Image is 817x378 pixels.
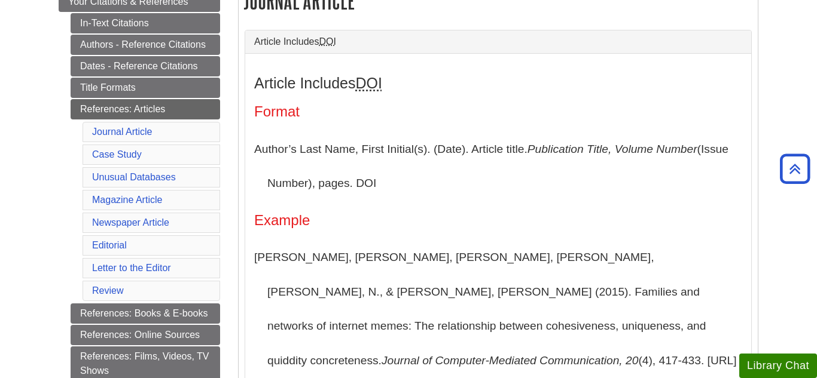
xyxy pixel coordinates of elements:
h4: Example [254,213,742,228]
a: Journal Article [92,127,153,137]
a: Magazine Article [92,195,162,205]
abbr: Digital Object Identifier. This is the string of numbers associated with a particular article. No... [356,75,382,91]
i: Journal of Computer-Mediated Communication, 20 [382,354,638,367]
button: Library Chat [739,354,817,378]
a: In-Text Citations [71,13,220,33]
a: Dates - Reference Citations [71,56,220,76]
a: Editorial [92,240,127,250]
p: Author’s Last Name, First Initial(s). (Date). Article title. (Issue Number), pages. DOI [254,132,742,201]
a: Article IncludesDOI [254,36,742,47]
a: Authors - Reference Citations [71,35,220,55]
h4: Format [254,104,742,119]
abbr: Digital Object Identifier. This is the string of numbers associated with a particular article. No... [319,36,336,47]
a: Letter to the Editor [92,263,171,273]
a: References: Books & E-books [71,303,220,324]
a: Unusual Databases [92,172,176,182]
a: References: Articles [71,99,220,119]
a: Title Formats [71,78,220,98]
a: Back to Top [776,161,814,177]
a: Case Study [92,149,142,159]
a: Review [92,285,123,296]
a: References: Online Sources [71,325,220,345]
h3: Article Includes [254,75,742,92]
i: Publication Title, Volume Number [528,143,697,155]
a: Newspaper Article [92,217,169,228]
